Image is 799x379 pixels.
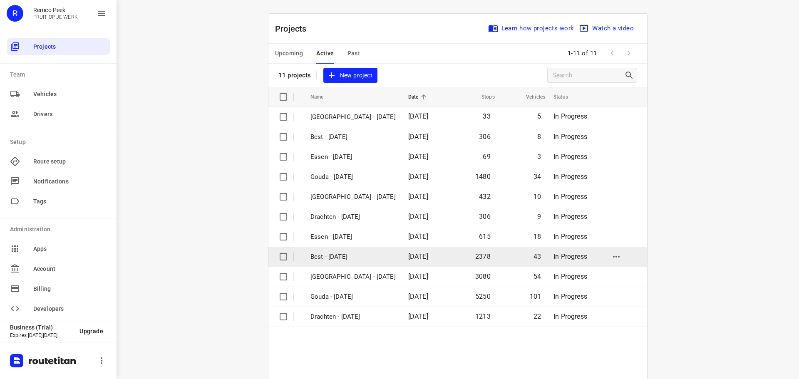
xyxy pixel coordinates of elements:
[479,233,491,240] span: 615
[323,68,377,83] button: New project
[533,312,541,320] span: 22
[33,177,107,186] span: Notifications
[33,90,107,99] span: Vehicles
[553,153,587,161] span: In Progress
[310,212,396,222] p: Drachten - [DATE]
[79,328,103,334] span: Upgrade
[408,133,428,141] span: [DATE]
[553,312,587,320] span: In Progress
[7,86,110,102] div: Vehicles
[479,133,491,141] span: 306
[73,324,110,339] button: Upgrade
[483,153,490,161] span: 69
[33,157,107,166] span: Route setup
[564,45,600,62] span: 1-11 of 11
[7,240,110,257] div: Apps
[310,172,396,182] p: Gouda - [DATE]
[408,272,428,280] span: [DATE]
[408,173,428,181] span: [DATE]
[7,300,110,317] div: Developers
[7,153,110,170] div: Route setup
[408,193,428,201] span: [DATE]
[33,245,107,253] span: Apps
[310,92,335,102] span: Name
[553,173,587,181] span: In Progress
[310,272,396,282] p: Zwolle - Monday
[328,70,372,81] span: New project
[530,292,541,300] span: 101
[33,14,78,20] p: FRUIT OP JE WERK
[347,48,360,59] span: Past
[408,213,428,220] span: [DATE]
[408,233,428,240] span: [DATE]
[310,152,396,162] p: Essen - [DATE]
[10,138,110,146] p: Setup
[33,305,107,313] span: Developers
[33,265,107,273] span: Account
[553,69,624,82] input: Search projects
[553,193,587,201] span: In Progress
[278,72,311,79] p: 11 projects
[620,45,637,62] span: Next Page
[275,22,313,35] p: Projects
[7,260,110,277] div: Account
[553,112,587,120] span: In Progress
[553,213,587,220] span: In Progress
[471,92,495,102] span: Stops
[475,292,491,300] span: 5250
[553,272,587,280] span: In Progress
[537,213,541,220] span: 9
[33,197,107,206] span: Tags
[533,253,541,260] span: 43
[475,253,491,260] span: 2378
[310,232,396,242] p: Essen - [DATE]
[553,233,587,240] span: In Progress
[515,92,545,102] span: Vehicles
[553,292,587,300] span: In Progress
[33,7,78,13] p: Remco Peek
[7,5,23,22] div: R
[533,233,541,240] span: 18
[310,292,396,302] p: Gouda - Monday
[10,324,73,331] p: Business (Trial)
[310,132,396,142] p: Best - [DATE]
[7,38,110,55] div: Projects
[537,112,541,120] span: 5
[479,193,491,201] span: 432
[316,48,334,59] span: Active
[475,173,491,181] span: 1480
[533,173,541,181] span: 34
[624,70,637,80] div: Search
[310,192,396,202] p: [GEOGRAPHIC_DATA] - [DATE]
[10,225,110,234] p: Administration
[408,112,428,120] span: [DATE]
[408,92,429,102] span: Date
[33,110,107,119] span: Drivers
[7,193,110,210] div: Tags
[553,253,587,260] span: In Progress
[483,112,490,120] span: 33
[10,332,73,338] p: Expires [DATE][DATE]
[533,272,541,280] span: 54
[553,133,587,141] span: In Progress
[533,193,541,201] span: 10
[10,70,110,79] p: Team
[408,253,428,260] span: [DATE]
[408,292,428,300] span: [DATE]
[7,173,110,190] div: Notifications
[604,45,620,62] span: Previous Page
[408,153,428,161] span: [DATE]
[408,312,428,320] span: [DATE]
[7,280,110,297] div: Billing
[310,312,396,322] p: Drachten - Monday
[537,153,541,161] span: 3
[275,48,303,59] span: Upcoming
[310,252,396,262] p: Best - [DATE]
[310,112,396,122] p: [GEOGRAPHIC_DATA] - [DATE]
[33,285,107,293] span: Billing
[7,106,110,122] div: Drivers
[33,42,107,51] span: Projects
[475,312,491,320] span: 1213
[475,272,491,280] span: 3080
[479,213,491,220] span: 306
